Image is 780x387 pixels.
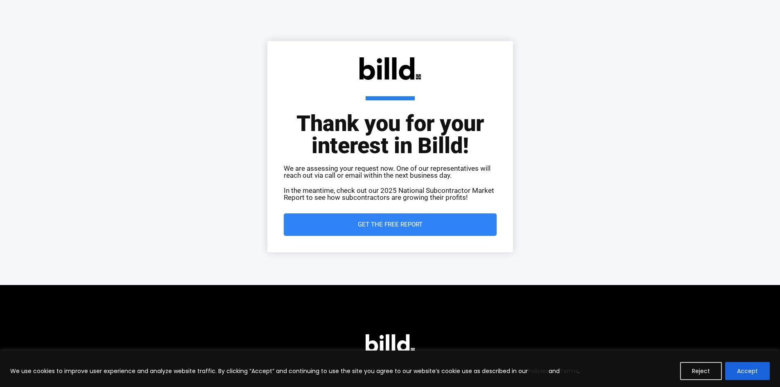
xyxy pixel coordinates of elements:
[680,362,722,380] button: Reject
[528,367,549,375] a: Policies
[284,165,497,179] p: We are assessing your request now. One of our representatives will reach out via call or email wi...
[358,222,423,228] span: Get the Free Report
[284,187,497,201] p: In the meantime, check out our 2025 National Subcontractor Market Report to see how subcontractor...
[560,367,578,375] a: Terms
[284,213,497,236] a: Get the Free Report
[725,362,770,380] button: Accept
[284,96,497,157] h1: Thank you for your interest in Billd!
[10,366,579,376] p: We use cookies to improve user experience and analyze website traffic. By clicking “Accept” and c...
